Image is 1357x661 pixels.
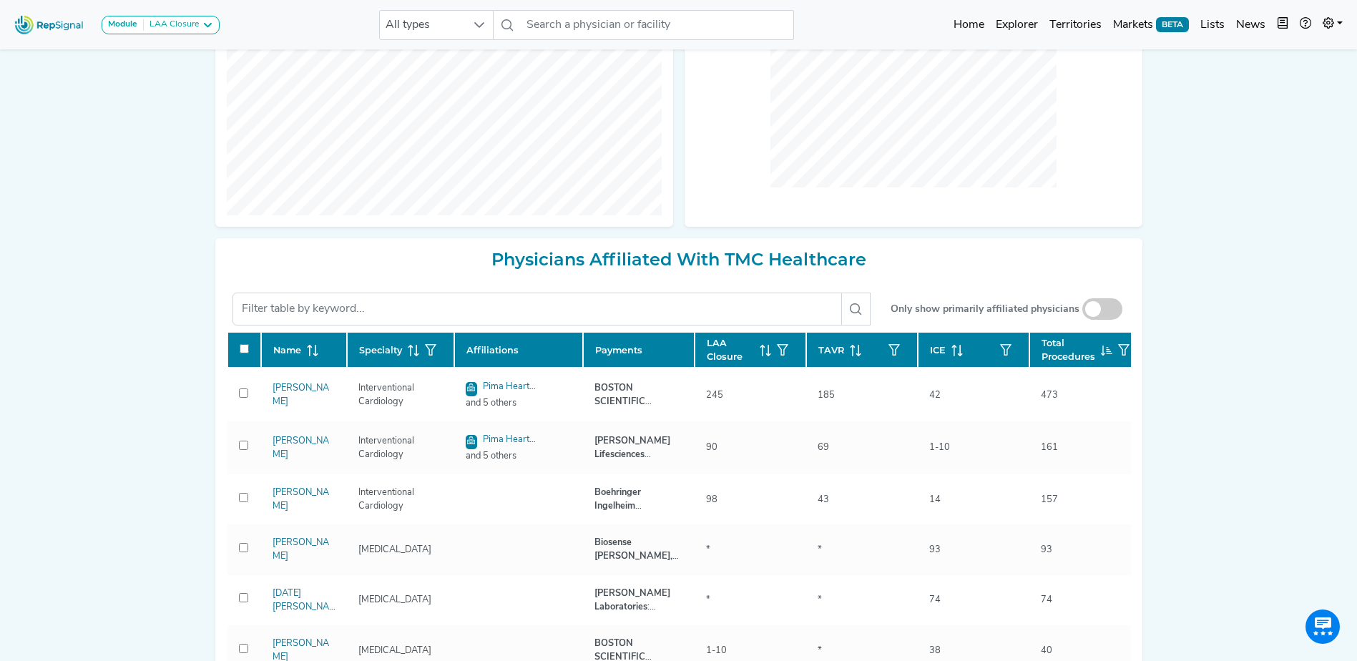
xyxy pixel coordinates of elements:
[594,436,670,473] strong: [PERSON_NAME] Lifesciences Corporation
[921,493,949,506] div: 14
[457,396,580,410] span: and 5 others
[697,441,726,454] div: 90
[1032,441,1067,454] div: 161
[273,488,329,511] a: [PERSON_NAME]
[594,486,683,513] div: : $36,957
[232,293,842,325] input: Filter table by keyword...
[1032,388,1067,402] div: 473
[350,486,451,513] div: Interventional Cardiology
[273,383,329,406] a: [PERSON_NAME]
[1032,593,1061,607] div: 74
[1271,11,1294,39] button: Intel Book
[809,441,838,454] div: 69
[108,20,137,29] strong: Module
[466,382,537,408] a: Pima Heart Physicians, Pc
[273,436,329,459] a: [PERSON_NAME]
[1032,493,1067,506] div: 157
[144,19,199,31] div: LAA Closure
[891,302,1079,317] small: Only show primarily affiliated physicians
[273,538,329,561] a: [PERSON_NAME]
[697,644,735,657] div: 1-10
[1107,11,1195,39] a: MarketsBETA
[921,644,949,657] div: 38
[350,543,440,557] div: [MEDICAL_DATA]
[1156,17,1189,31] span: BETA
[466,343,519,357] span: Affiliations
[707,336,754,363] span: LAA Closure
[1044,11,1107,39] a: Territories
[1195,11,1230,39] a: Lists
[594,381,683,408] div: : $239,862
[948,11,990,39] a: Home
[594,536,683,563] div: : $22,012
[350,381,451,408] div: Interventional Cardiology
[594,587,683,614] div: : $29,408
[809,388,843,402] div: 185
[350,593,440,607] div: [MEDICAL_DATA]
[990,11,1044,39] a: Explorer
[921,593,949,607] div: 74
[273,343,301,357] span: Name
[350,644,440,657] div: [MEDICAL_DATA]
[521,10,794,40] input: Search a physician or facility
[1032,644,1061,657] div: 40
[1230,11,1271,39] a: News
[697,388,732,402] div: 245
[380,11,466,39] span: All types
[273,589,335,625] a: [DATE][PERSON_NAME]
[594,589,670,612] strong: [PERSON_NAME] Laboratories
[594,383,663,420] strong: BOSTON SCIENTIFIC CORPORATION
[1042,336,1095,363] span: Total Procedures
[594,488,681,524] strong: Boehringer Ingelheim Pharmaceuticals, Inc.
[350,434,451,461] div: Interventional Cardiology
[930,343,946,357] span: ICE
[921,543,949,557] div: 93
[594,538,679,574] strong: Biosense [PERSON_NAME], Inc.
[921,441,959,454] div: 1-10
[102,16,220,34] button: ModuleLAA Closure
[457,449,580,463] span: and 5 others
[818,343,844,357] span: TAVR
[594,434,683,461] div: : $70,981
[466,435,537,461] a: Pima Heart Physicians, Pc
[809,493,838,506] div: 43
[921,388,949,402] div: 42
[1032,543,1061,557] div: 93
[227,250,1131,270] h2: Physicians Affiliated With TMC Healthcare
[359,343,402,357] span: Specialty
[595,343,642,357] span: Payments
[697,493,726,506] div: 98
